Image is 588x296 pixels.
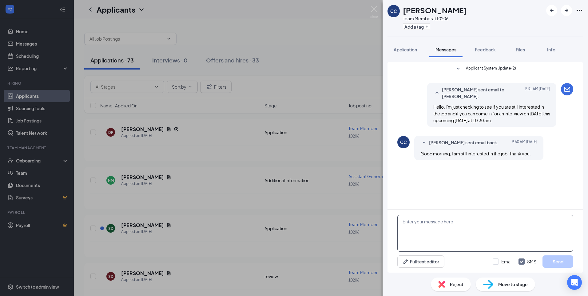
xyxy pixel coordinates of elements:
svg: Email [563,86,571,93]
span: Messages [435,47,456,52]
svg: ArrowRight [563,7,570,14]
svg: ArrowLeftNew [548,7,555,14]
span: Application [394,47,417,52]
div: CC [400,139,407,145]
span: Reject [450,281,463,288]
button: ArrowLeftNew [546,5,557,16]
button: SmallChevronDownApplicant System Update (2) [455,65,516,73]
p: Hello, I'm just checking to see if you are still interested in the job and if you can come in for... [433,103,550,124]
svg: SmallChevronUp [433,89,441,97]
span: [PERSON_NAME] sent email back. [429,139,499,146]
span: [DATE] 9:50 AM [512,139,537,146]
svg: Plus [425,25,429,29]
svg: SmallChevronDown [455,65,462,73]
button: Full text editorPen [397,255,444,268]
button: PlusAdd a tag [403,23,430,30]
div: CC [390,8,397,14]
button: ArrowRight [561,5,572,16]
svg: Ellipses [576,7,583,14]
span: Feedback [475,47,496,52]
span: Info [547,47,555,52]
span: [PERSON_NAME] sent email to [PERSON_NAME]. [442,86,522,100]
span: Files [516,47,525,52]
span: [DATE] 9:31 AM [525,86,550,100]
h1: [PERSON_NAME] [403,5,467,15]
button: Send [542,255,573,268]
span: Good morning, I am still interested in the job. Thank you. [420,151,531,156]
div: Open Intercom Messenger [567,275,582,290]
svg: SmallChevronUp [420,139,428,146]
div: Team Member at 10206 [403,15,467,22]
span: Applicant System Update (2) [466,65,516,73]
span: Move to stage [498,281,528,288]
svg: Pen [403,258,409,265]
